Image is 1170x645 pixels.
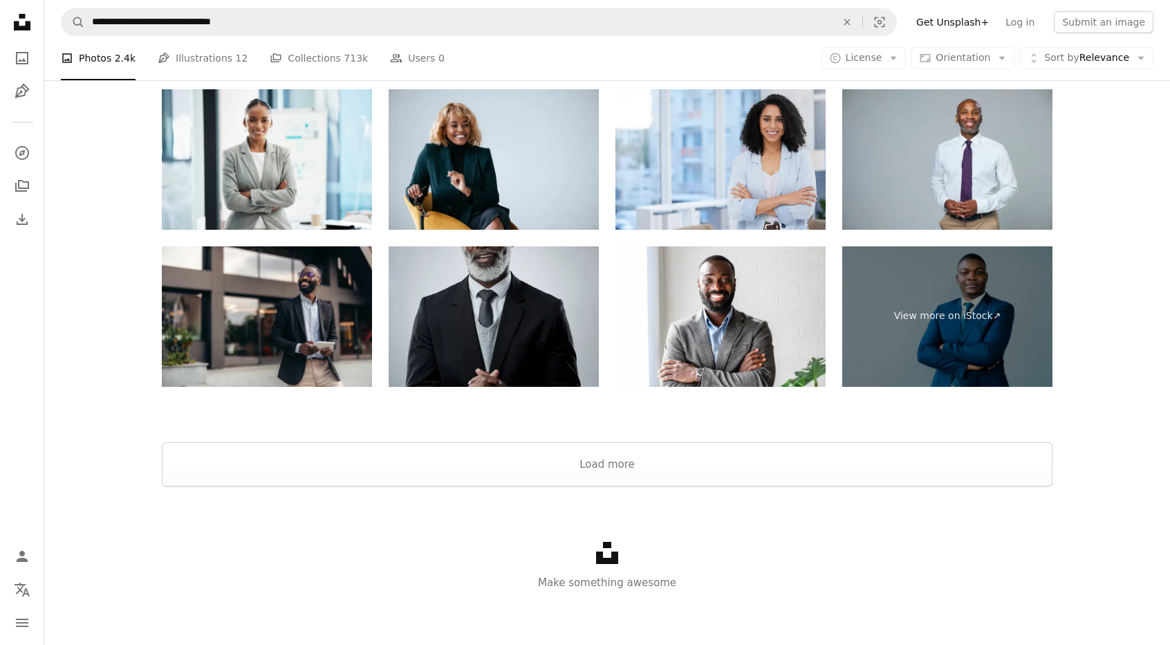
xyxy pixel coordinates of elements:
button: Load more [162,442,1052,487]
a: Download History [8,206,36,233]
img: Studio Portrait Of Smiling Mature Businessman Wearing Tie Against Grey Background [842,89,1052,230]
button: Clear [832,9,862,35]
a: Get Unsplash+ [908,11,997,33]
a: Photos [8,44,36,72]
button: License [821,47,907,69]
img: With unfaltering dedication, you can go far too [389,246,599,387]
a: Log in / Sign up [8,543,36,570]
button: Visual search [863,9,896,35]
form: Find visuals sitewide [61,8,897,36]
a: Collections 713k [270,36,368,80]
button: Search Unsplash [62,9,85,35]
button: Language [8,576,36,603]
a: Explore [8,139,36,167]
button: Menu [8,609,36,637]
p: Make something awesome [44,574,1170,591]
span: 0 [438,51,445,66]
button: Submit an image [1054,11,1153,33]
img: Business woman, leadership and portrait smile with arms crossed in corporate management at the of... [615,89,826,230]
a: Collections [8,172,36,200]
button: Orientation [911,47,1014,69]
img: Smiling Businesswoman in Office with Blonde Hair and Glasses [389,89,599,230]
a: View more on iStock↗ [842,246,1052,387]
img: Proud, formal corporate businesswoman with arms crossed showing professional leadership, in marke... [162,89,372,230]
span: Sort by [1044,52,1079,63]
img: Portrait of businessman using digital tablet outside the office. [162,246,372,387]
a: Home — Unsplash [8,8,36,39]
a: Log in [997,11,1043,33]
span: 12 [236,51,248,66]
span: License [846,52,882,63]
span: 713k [344,51,368,66]
a: Illustrations 12 [158,36,248,80]
button: Sort byRelevance [1020,47,1153,69]
span: Relevance [1044,51,1129,65]
a: Users 0 [390,36,445,80]
a: Illustrations [8,78,36,105]
span: Orientation [936,52,990,63]
img: A confident African-American businessman stands with arms crossed, smiling at the camera. He is d... [615,246,826,387]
